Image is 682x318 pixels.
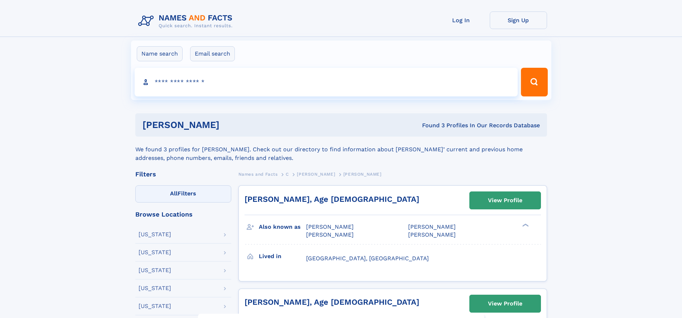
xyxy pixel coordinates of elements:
a: Log In [432,11,490,29]
div: View Profile [488,192,522,209]
div: Found 3 Profiles In Our Records Database [321,122,540,129]
a: C [286,170,289,179]
label: Email search [190,46,235,61]
span: C [286,172,289,177]
a: [PERSON_NAME], Age [DEMOGRAPHIC_DATA] [245,195,419,204]
a: View Profile [470,192,541,209]
div: [US_STATE] [139,250,171,255]
h3: Also known as [259,221,306,233]
div: We found 3 profiles for [PERSON_NAME]. Check out our directory to find information about [PERSON_... [135,137,547,162]
span: [PERSON_NAME] [343,172,382,177]
label: Filters [135,185,231,203]
a: Sign Up [490,11,547,29]
span: [PERSON_NAME] [306,223,354,230]
div: View Profile [488,295,522,312]
span: All [170,190,178,197]
div: [US_STATE] [139,232,171,237]
h3: Lived in [259,250,306,262]
input: search input [135,68,518,96]
h1: [PERSON_NAME] [142,120,321,129]
span: [GEOGRAPHIC_DATA], [GEOGRAPHIC_DATA] [306,255,429,262]
div: [US_STATE] [139,285,171,291]
a: [PERSON_NAME], Age [DEMOGRAPHIC_DATA] [245,298,419,307]
div: ❯ [521,223,529,228]
button: Search Button [521,68,547,96]
div: [US_STATE] [139,303,171,309]
a: View Profile [470,295,541,312]
div: Filters [135,171,231,177]
div: [US_STATE] [139,267,171,273]
div: Browse Locations [135,211,231,218]
img: Logo Names and Facts [135,11,238,31]
label: Name search [137,46,183,61]
a: [PERSON_NAME] [297,170,335,179]
span: [PERSON_NAME] [306,231,354,238]
span: [PERSON_NAME] [408,231,456,238]
span: [PERSON_NAME] [408,223,456,230]
span: [PERSON_NAME] [297,172,335,177]
a: Names and Facts [238,170,278,179]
